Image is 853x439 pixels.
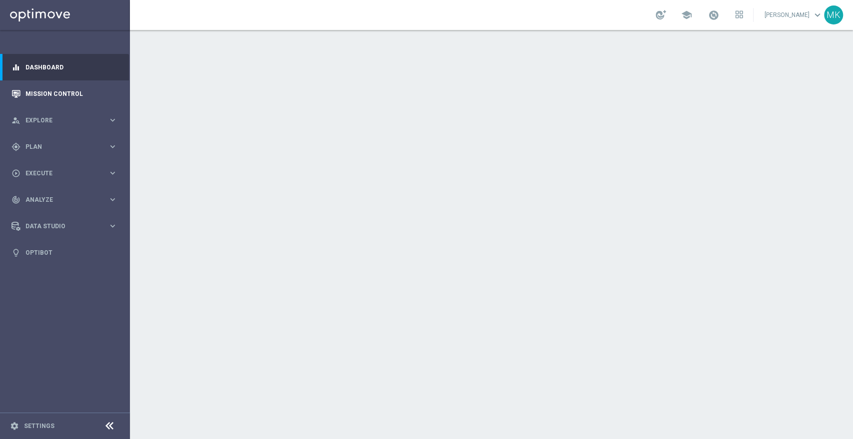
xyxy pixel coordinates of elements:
[108,115,117,125] i: keyboard_arrow_right
[11,239,117,266] div: Optibot
[11,195,20,204] i: track_changes
[11,169,108,178] div: Execute
[11,222,118,230] button: Data Studio keyboard_arrow_right
[25,223,108,229] span: Data Studio
[11,63,20,72] i: equalizer
[11,90,118,98] button: Mission Control
[11,195,108,204] div: Analyze
[108,195,117,204] i: keyboard_arrow_right
[11,142,108,151] div: Plan
[25,117,108,123] span: Explore
[108,221,117,231] i: keyboard_arrow_right
[11,116,108,125] div: Explore
[11,196,118,204] button: track_changes Analyze keyboard_arrow_right
[764,7,824,22] a: [PERSON_NAME]keyboard_arrow_down
[681,9,692,20] span: school
[25,239,117,266] a: Optibot
[812,9,823,20] span: keyboard_arrow_down
[25,144,108,150] span: Plan
[11,249,118,257] button: lightbulb Optibot
[11,142,20,151] i: gps_fixed
[25,197,108,203] span: Analyze
[11,169,20,178] i: play_circle_outline
[24,423,54,429] a: Settings
[11,222,108,231] div: Data Studio
[11,143,118,151] button: gps_fixed Plan keyboard_arrow_right
[25,80,117,107] a: Mission Control
[25,54,117,80] a: Dashboard
[824,5,843,24] div: MK
[11,116,118,124] button: person_search Explore keyboard_arrow_right
[108,168,117,178] i: keyboard_arrow_right
[11,116,20,125] i: person_search
[11,54,117,80] div: Dashboard
[25,170,108,176] span: Execute
[11,63,118,71] button: equalizer Dashboard
[10,422,19,431] i: settings
[11,169,118,177] button: play_circle_outline Execute keyboard_arrow_right
[108,142,117,151] i: keyboard_arrow_right
[11,80,117,107] div: Mission Control
[11,248,20,257] i: lightbulb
